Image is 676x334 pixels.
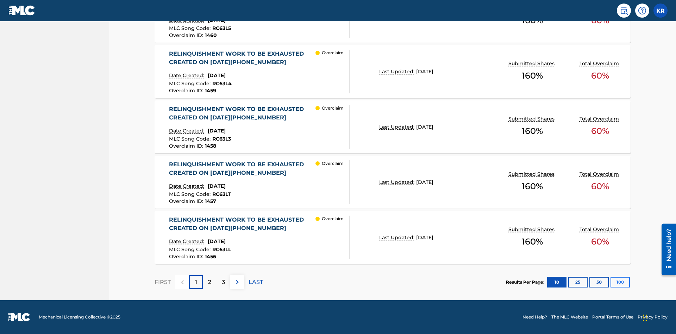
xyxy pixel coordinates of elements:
[222,278,225,286] p: 3
[205,253,216,260] span: 1456
[322,50,344,56] p: Overclaim
[322,216,344,222] p: Overclaim
[416,179,433,185] span: [DATE]
[205,198,216,204] span: 1457
[322,160,344,167] p: Overclaim
[508,60,556,67] p: Submitted Shares
[169,183,206,190] p: Date Created:
[656,221,676,279] iframe: Resource Center
[506,279,546,285] p: Results Per Page:
[208,72,226,79] span: [DATE]
[591,69,609,82] span: 60 %
[643,307,647,328] div: Drag
[591,180,609,193] span: 60 %
[169,87,205,94] span: Overclaim ID :
[641,300,676,334] iframe: Chat Widget
[212,136,231,142] span: RC63L3
[169,198,205,204] span: Overclaim ID :
[635,4,649,18] div: Help
[580,115,621,123] p: Total Overclaim
[169,191,212,197] span: MLC Song Code :
[169,50,316,67] div: RELINQUISHMENT WORK TO BE EXHAUSTED CREATED ON [DATE][PHONE_NUMBER]
[522,69,543,82] span: 160 %
[169,143,205,149] span: Overclaim ID :
[508,115,556,123] p: Submitted Shares
[169,160,316,177] div: RELINQUISHMENT WORK TO BE EXHAUSTED CREATED ON [DATE][PHONE_NUMBER]
[379,123,416,131] p: Last Updated:
[212,246,231,253] span: RC63LL
[233,278,242,286] img: right
[169,136,212,142] span: MLC Song Code :
[522,125,543,137] span: 160 %
[155,100,631,153] a: RELINQUISHMENT WORK TO BE EXHAUSTED CREATED ON [DATE][PHONE_NUMBER]Date Created:[DATE]MLC Song Co...
[249,278,263,286] p: LAST
[611,277,630,287] button: 100
[8,313,30,321] img: logo
[208,183,226,189] span: [DATE]
[522,180,543,193] span: 160 %
[416,234,433,241] span: [DATE]
[208,238,226,245] span: [DATE]
[508,171,556,178] p: Submitted Shares
[379,234,416,241] p: Last Updated:
[155,211,631,264] a: RELINQUISHMENT WORK TO BE EXHAUSTED CREATED ON [DATE][PHONE_NUMBER]Date Created:[DATE]MLC Song Co...
[169,238,206,245] p: Date Created:
[568,277,588,287] button: 25
[169,216,316,233] div: RELINQUISHMENT WORK TO BE EXHAUSTED CREATED ON [DATE][PHONE_NUMBER]
[638,6,646,15] img: help
[8,5,36,16] img: MLC Logo
[322,105,344,111] p: Overclaim
[580,60,621,67] p: Total Overclaim
[169,32,205,38] span: Overclaim ID :
[580,171,621,178] p: Total Overclaim
[547,277,567,287] button: 10
[169,25,212,31] span: MLC Song Code :
[205,143,216,149] span: 1458
[169,253,205,260] span: Overclaim ID :
[379,68,416,75] p: Last Updated:
[522,314,547,320] a: Need Help?
[522,235,543,248] span: 160 %
[591,235,609,248] span: 60 %
[617,4,631,18] a: Public Search
[653,4,668,18] div: User Menu
[212,191,231,197] span: RC63LT
[155,156,631,209] a: RELINQUISHMENT WORK TO BE EXHAUSTED CREATED ON [DATE][PHONE_NUMBER]Date Created:[DATE]MLC Song Co...
[379,179,416,186] p: Last Updated:
[589,277,609,287] button: 50
[212,80,232,87] span: RC63L4
[208,128,226,134] span: [DATE]
[39,314,120,320] span: Mechanical Licensing Collective © 2025
[169,80,212,87] span: MLC Song Code :
[205,32,217,38] span: 1460
[212,25,231,31] span: RC63L5
[580,226,621,233] p: Total Overclaim
[592,314,633,320] a: Portal Terms of Use
[169,105,316,122] div: RELINQUISHMENT WORK TO BE EXHAUSTED CREATED ON [DATE][PHONE_NUMBER]
[508,226,556,233] p: Submitted Shares
[416,68,433,75] span: [DATE]
[169,246,212,253] span: MLC Song Code :
[591,125,609,137] span: 60 %
[551,314,588,320] a: The MLC Website
[205,87,216,94] span: 1459
[416,124,433,130] span: [DATE]
[638,314,668,320] a: Privacy Policy
[195,278,197,286] p: 1
[620,6,628,15] img: search
[169,72,206,79] p: Date Created:
[208,278,211,286] p: 2
[155,278,171,286] p: FIRST
[155,45,631,98] a: RELINQUISHMENT WORK TO BE EXHAUSTED CREATED ON [DATE][PHONE_NUMBER]Date Created:[DATE]MLC Song Co...
[169,127,206,135] p: Date Created:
